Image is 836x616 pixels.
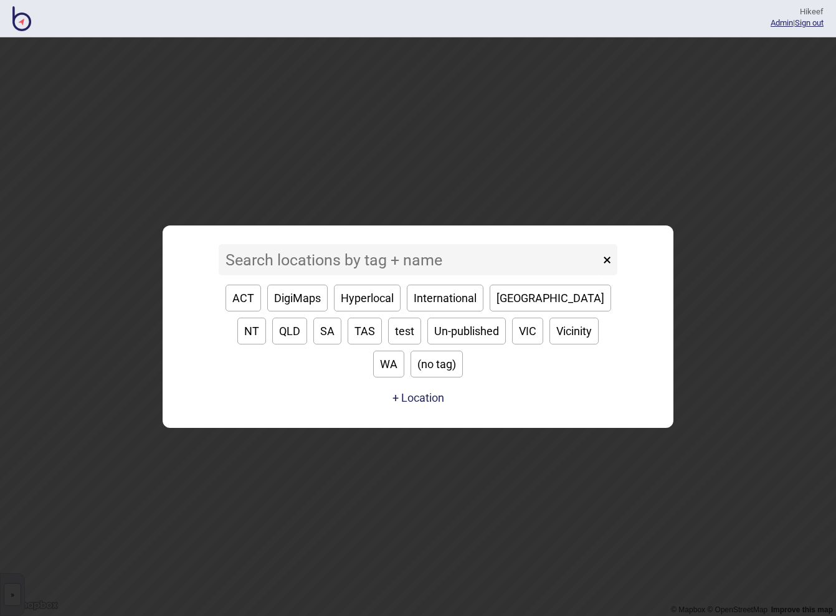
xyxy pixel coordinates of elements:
[771,6,824,17] div: Hi keef
[267,285,328,311] button: DigiMaps
[272,318,307,344] button: QLD
[490,285,611,311] button: [GEOGRAPHIC_DATA]
[313,318,341,344] button: SA
[392,391,444,404] button: + Location
[334,285,401,311] button: Hyperlocal
[795,18,824,27] button: Sign out
[237,318,266,344] button: NT
[411,351,463,377] button: (no tag)
[389,387,447,409] a: + Location
[771,18,793,27] a: Admin
[512,318,543,344] button: VIC
[348,318,382,344] button: TAS
[226,285,261,311] button: ACT
[388,318,421,344] button: test
[407,285,483,311] button: International
[549,318,599,344] button: Vicinity
[771,18,795,27] span: |
[373,351,404,377] button: WA
[219,244,600,275] input: Search locations by tag + name
[597,244,617,275] button: ×
[12,6,31,31] img: BindiMaps CMS
[427,318,506,344] button: Un-published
